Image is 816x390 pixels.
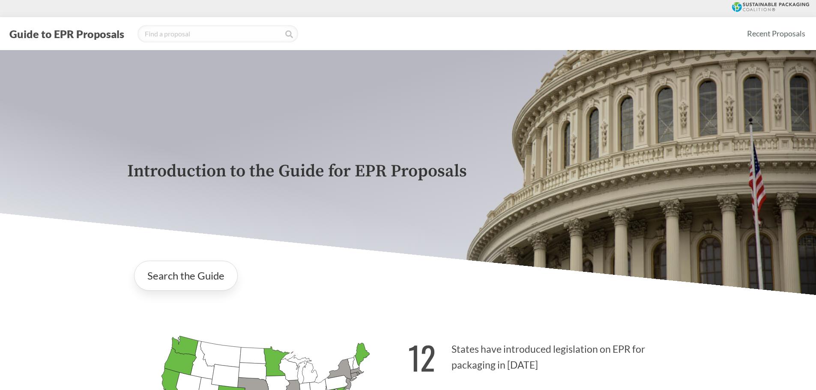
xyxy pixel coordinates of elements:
[7,27,127,41] button: Guide to EPR Proposals
[127,162,689,181] p: Introduction to the Guide for EPR Proposals
[134,261,238,291] a: Search the Guide
[408,333,436,381] strong: 12
[743,24,809,43] a: Recent Proposals
[137,25,298,42] input: Find a proposal
[408,328,689,381] p: States have introduced legislation on EPR for packaging in [DATE]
